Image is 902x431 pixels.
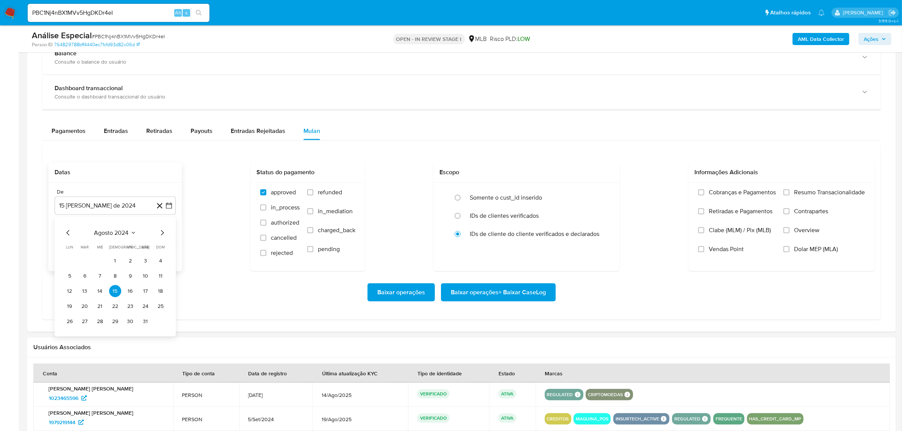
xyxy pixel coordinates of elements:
[28,8,209,18] input: Pesquise usuários ou casos...
[818,9,825,16] a: Notificações
[864,33,879,45] span: Ações
[793,33,849,45] button: AML Data Collector
[858,33,891,45] button: Ações
[798,33,844,45] b: AML Data Collector
[92,33,165,40] span: # PBC1Nj4nBX1MVv5HgDKDr4eI
[32,41,53,48] b: Person ID
[191,8,206,18] button: search-icon
[32,29,92,41] b: Análise Especial
[468,35,487,43] div: MLB
[393,34,465,44] p: OPEN - IN REVIEW STAGE I
[33,344,890,351] h2: Usuários Associados
[490,35,530,43] span: Risco PLD:
[770,9,811,17] span: Atalhos rápidos
[888,9,896,17] a: Sair
[54,41,140,48] a: 764829788bff4440ec7fcfd93d82c06d
[185,9,188,16] span: s
[518,34,530,43] span: LOW
[175,9,181,16] span: Alt
[879,18,898,24] span: 3.159.0-rc-1
[843,9,886,16] p: laisa.felismino@mercadolivre.com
